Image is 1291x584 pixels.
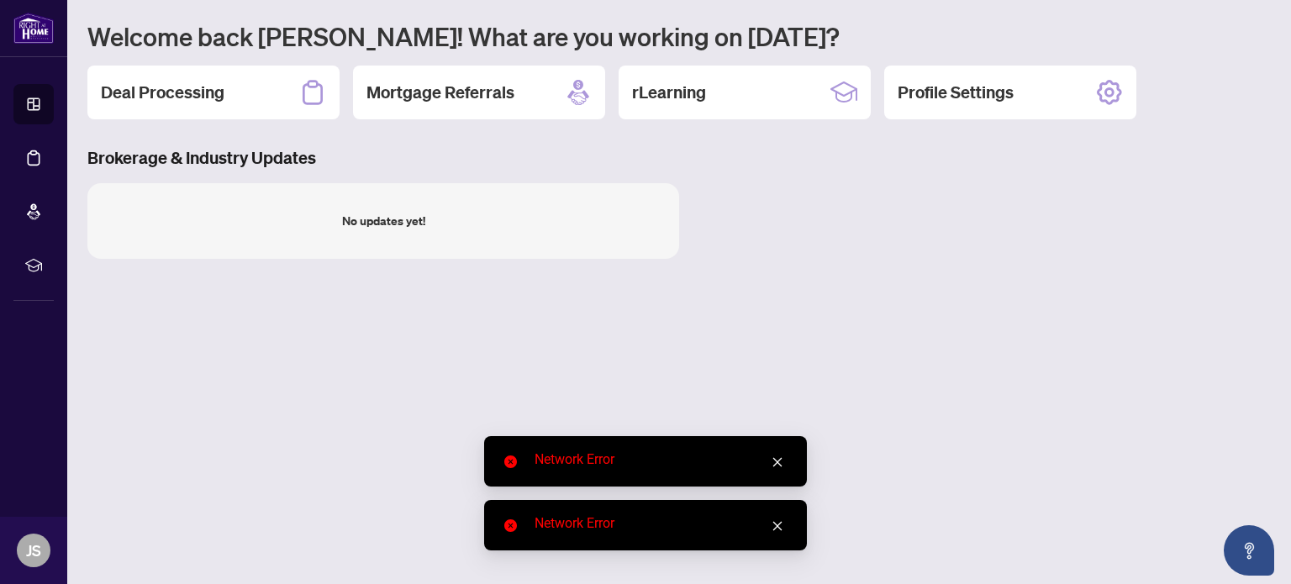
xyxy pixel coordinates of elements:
h2: Mortgage Referrals [366,81,514,104]
div: No updates yet! [342,212,425,230]
a: Close [768,517,787,535]
button: Open asap [1224,525,1274,576]
span: close [772,456,783,468]
img: logo [13,13,54,44]
div: Network Error [535,450,787,470]
span: JS [26,539,41,562]
span: close-circle [504,519,517,532]
a: Close [768,453,787,471]
div: Network Error [535,513,787,534]
h1: Welcome back [PERSON_NAME]! What are you working on [DATE]? [87,20,1271,52]
h2: Deal Processing [101,81,224,104]
span: close-circle [504,455,517,468]
span: close [772,520,783,532]
h3: Brokerage & Industry Updates [87,146,1271,170]
h2: Profile Settings [898,81,1014,104]
h2: rLearning [632,81,706,104]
